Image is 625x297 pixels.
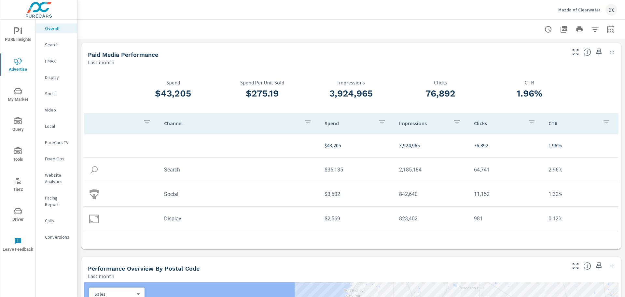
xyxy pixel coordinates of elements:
[2,237,34,253] span: Leave Feedback
[36,40,77,50] div: Search
[2,87,34,103] span: My Market
[319,235,394,251] td: $1,000
[485,80,574,85] p: CTR
[45,107,72,113] p: Video
[319,210,394,227] td: $2,569
[36,72,77,82] div: Display
[474,120,523,126] p: Clicks
[164,120,299,126] p: Channel
[325,141,389,149] p: $43,205
[543,161,618,178] td: 2.96%
[396,88,485,99] h3: 76,892
[469,235,544,251] td: 18
[594,261,604,271] span: Save this to your personalized report
[45,195,72,208] p: Pacing Report
[394,210,469,227] td: 823,402
[2,147,34,163] span: Tools
[36,56,77,66] div: PMAX
[469,186,544,202] td: 11,152
[36,105,77,115] div: Video
[307,88,396,99] h3: 3,924,965
[307,80,396,85] p: Impressions
[2,177,34,193] span: Tier2
[319,161,394,178] td: $36,135
[88,58,114,66] p: Last month
[88,51,158,58] h5: Paid Media Performance
[558,7,600,13] p: Mazda of Clearwater
[394,235,469,251] td: 73,739
[604,23,617,36] button: Select Date Range
[45,217,72,224] p: Calls
[469,161,544,178] td: 64,741
[485,88,574,99] h3: 1.96%
[89,214,99,224] img: icon-display.svg
[45,25,72,32] p: Overall
[394,186,469,202] td: 842,640
[36,154,77,164] div: Fixed Ops
[394,161,469,178] td: 2,185,184
[45,172,72,185] p: Website Analytics
[36,193,77,209] div: Pacing Report
[607,47,617,57] button: Minimize Widget
[36,232,77,242] div: Conversions
[45,41,72,48] p: Search
[594,47,604,57] span: Save this to your personalized report
[399,141,464,149] p: 3,924,965
[543,186,618,202] td: 1.32%
[583,262,591,270] span: Understand performance data by postal code. Individual postal codes can be selected and expanded ...
[573,23,586,36] button: Print Report
[129,80,218,85] p: Spend
[399,120,448,126] p: Impressions
[218,88,307,99] h3: $275.19
[474,141,538,149] p: 76,892
[36,89,77,98] div: Social
[36,23,77,33] div: Overall
[583,48,591,56] span: Understand performance metrics over the selected time range.
[570,261,581,271] button: Make Fullscreen
[89,165,99,175] img: icon-search.svg
[88,265,200,272] h5: Performance Overview By Postal Code
[607,261,617,271] button: Minimize Widget
[2,207,34,223] span: Driver
[605,4,617,16] div: DC
[45,234,72,240] p: Conversions
[218,80,307,85] p: Spend Per Unit Sold
[36,170,77,186] div: Website Analytics
[45,156,72,162] p: Fixed Ops
[45,90,72,97] p: Social
[2,117,34,133] span: Query
[45,74,72,81] p: Display
[396,80,485,85] p: Clicks
[549,141,613,149] p: 1.96%
[159,210,319,227] td: Display
[36,138,77,147] div: PureCars TV
[36,121,77,131] div: Local
[325,120,373,126] p: Spend
[159,235,319,251] td: Video
[36,216,77,226] div: Calls
[2,27,34,43] span: PURE Insights
[45,58,72,64] p: PMAX
[45,139,72,146] p: PureCars TV
[88,272,114,280] p: Last month
[469,210,544,227] td: 981
[159,161,319,178] td: Search
[2,57,34,73] span: Advertise
[89,189,99,199] img: icon-social.svg
[570,47,581,57] button: Make Fullscreen
[319,186,394,202] td: $3,502
[543,210,618,227] td: 0.12%
[549,120,597,126] p: CTR
[45,123,72,129] p: Local
[543,235,618,251] td: 0.02%
[94,291,134,297] p: Sales
[129,88,218,99] h3: $43,205
[589,23,602,36] button: Apply Filters
[159,186,319,202] td: Social
[557,23,570,36] button: "Export Report to PDF"
[0,20,35,260] div: nav menu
